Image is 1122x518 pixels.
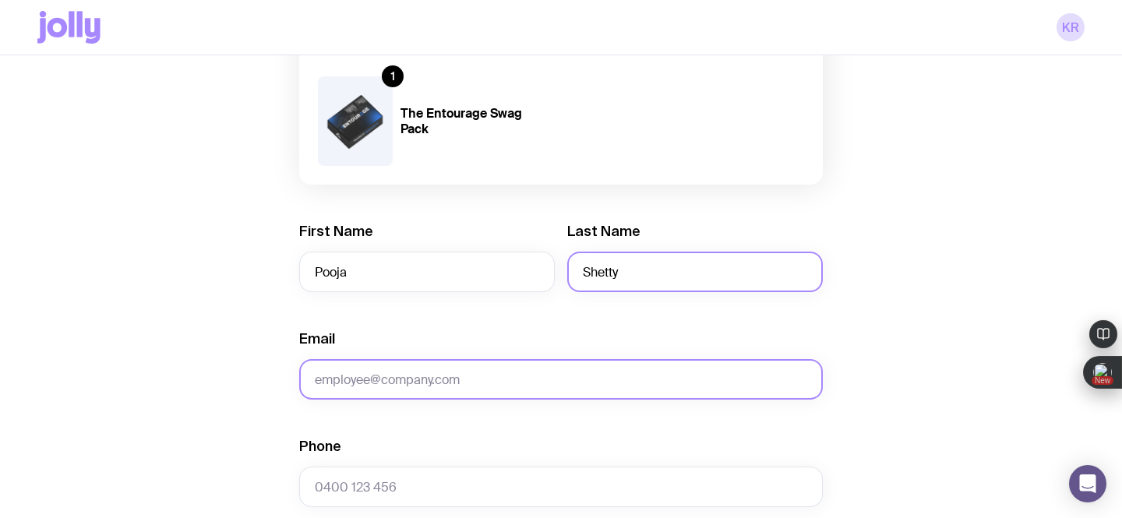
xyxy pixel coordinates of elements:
[299,329,335,348] label: Email
[299,359,823,400] input: employee@company.com
[400,106,552,137] h4: The Entourage Swag Pack
[299,437,341,456] label: Phone
[382,65,404,87] div: 1
[299,222,373,241] label: First Name
[567,252,823,292] input: Last Name
[299,467,823,507] input: 0400 123 456
[567,222,640,241] label: Last Name
[1069,465,1106,502] div: Open Intercom Messenger
[299,252,555,292] input: First Name
[1057,13,1085,41] a: KR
